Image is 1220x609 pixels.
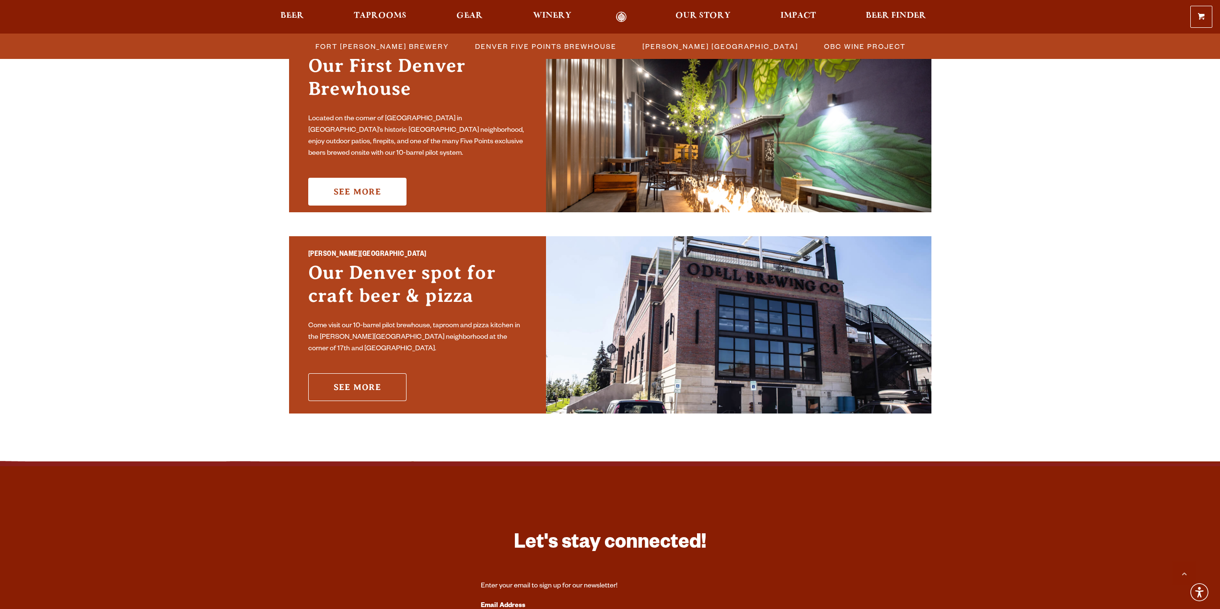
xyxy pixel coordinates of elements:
span: Taprooms [354,12,407,20]
p: Located on the corner of [GEOGRAPHIC_DATA] in [GEOGRAPHIC_DATA]’s historic [GEOGRAPHIC_DATA] neig... [308,114,527,160]
div: Accessibility Menu [1189,582,1210,603]
a: OBC Wine Project [818,39,910,53]
span: Our Story [675,12,731,20]
a: Scroll to top [1172,561,1196,585]
a: Denver Five Points Brewhouse [469,39,621,53]
a: Impact [774,11,822,23]
span: Denver Five Points Brewhouse [475,39,616,53]
span: Beer [280,12,304,20]
span: Impact [780,12,816,20]
h3: Let's stay connected! [481,530,740,559]
a: See More [308,373,407,401]
a: Taprooms [348,11,413,23]
span: [PERSON_NAME] [GEOGRAPHIC_DATA] [642,39,798,53]
a: Odell Home [604,11,639,23]
a: Beer [274,11,310,23]
span: Fort [PERSON_NAME] Brewery [315,39,449,53]
div: Enter your email to sign up for our newsletter! [481,582,740,591]
img: Sloan’s Lake Brewhouse' [546,236,931,414]
span: OBC Wine Project [824,39,906,53]
a: See More [308,178,407,206]
a: Beer Finder [860,11,932,23]
span: Gear [456,12,483,20]
h3: Our First Denver Brewhouse [308,54,527,110]
a: Fort [PERSON_NAME] Brewery [310,39,454,53]
img: Promo Card Aria Label' [546,35,931,212]
h3: Our Denver spot for craft beer & pizza [308,261,527,317]
h2: [PERSON_NAME][GEOGRAPHIC_DATA] [308,249,527,261]
span: Winery [533,12,571,20]
a: Our Story [669,11,737,23]
a: Winery [527,11,578,23]
p: Come visit our 10-barrel pilot brewhouse, taproom and pizza kitchen in the [PERSON_NAME][GEOGRAPH... [308,321,527,355]
a: Gear [450,11,489,23]
span: Beer Finder [866,12,926,20]
a: [PERSON_NAME] [GEOGRAPHIC_DATA] [637,39,803,53]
